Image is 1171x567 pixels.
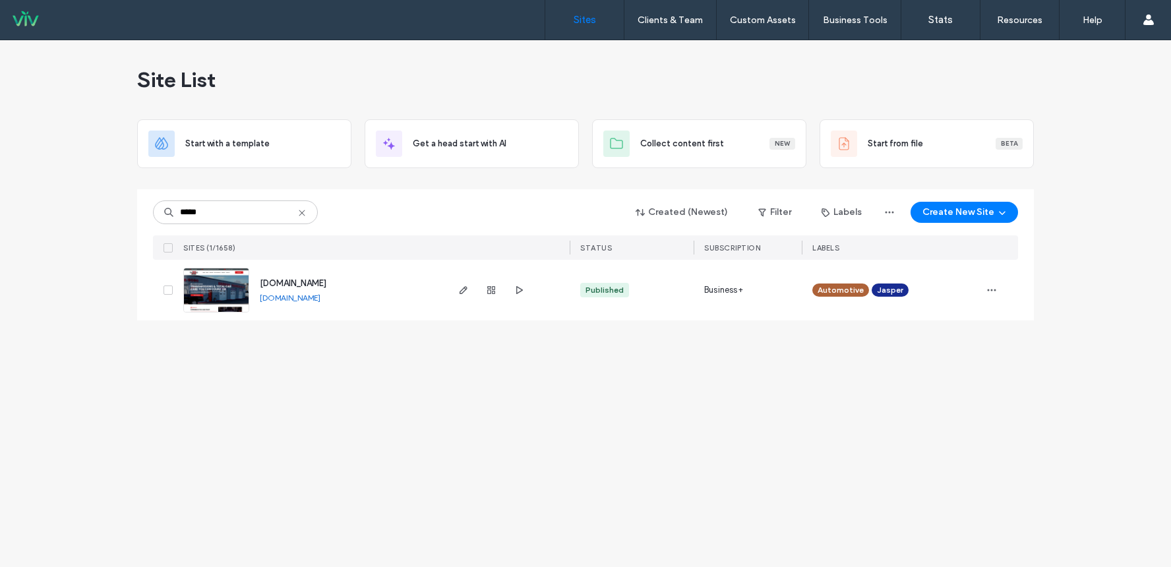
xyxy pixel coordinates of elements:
a: [DOMAIN_NAME] [260,293,320,303]
label: Clients & Team [638,15,703,26]
div: Get a head start with AI [365,119,579,168]
div: Collect content firstNew [592,119,806,168]
label: Business Tools [823,15,887,26]
label: Resources [997,15,1042,26]
span: LABELS [812,243,839,253]
div: Published [585,284,624,296]
span: SITES (1/1658) [183,243,235,253]
button: Filter [745,202,804,223]
span: Site List [137,67,216,93]
label: Custom Assets [730,15,796,26]
div: New [769,138,795,150]
span: Get a head start with AI [413,137,506,150]
button: Labels [810,202,874,223]
span: Business+ [704,283,743,297]
div: Beta [996,138,1023,150]
label: Sites [574,14,596,26]
span: Automotive [818,284,864,296]
button: Created (Newest) [624,202,740,223]
span: Jasper [877,284,903,296]
span: STATUS [580,243,612,253]
span: Start with a template [185,137,270,150]
button: Create New Site [911,202,1018,223]
label: Stats [928,14,953,26]
a: [DOMAIN_NAME] [260,278,326,288]
span: Collect content first [640,137,724,150]
div: Start with a template [137,119,351,168]
span: Start from file [868,137,923,150]
span: SUBSCRIPTION [704,243,760,253]
div: Start from fileBeta [820,119,1034,168]
label: Help [1083,15,1102,26]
